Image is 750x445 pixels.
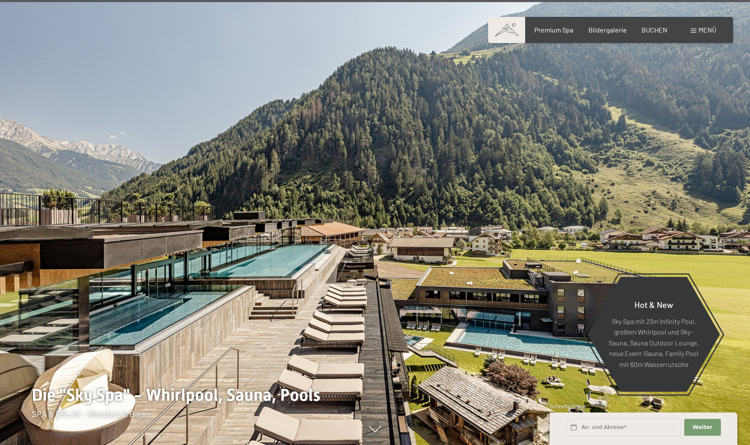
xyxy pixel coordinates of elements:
[608,316,699,369] p: Sky Spa mit 23m Infinity Pool, großem Whirlpool und Sky-Sauna, Sauna Outdoor Lounge, neue Event-S...
[684,419,720,436] button: Weiter
[534,26,573,34] a: Premium Spa
[699,26,716,34] span: Menü
[693,423,712,431] span: Weiter
[587,276,720,392] a: Hot & New Sky Spa mit 23m Infinity Pool, großem Whirlpool und Sky-Sauna, Sauna Outdoor Lounge, ne...
[642,26,667,34] a: BUCHEN
[588,26,627,34] a: Bildergalerie
[550,403,586,410] span: Schnellanfrage
[634,299,673,309] span: Hot & New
